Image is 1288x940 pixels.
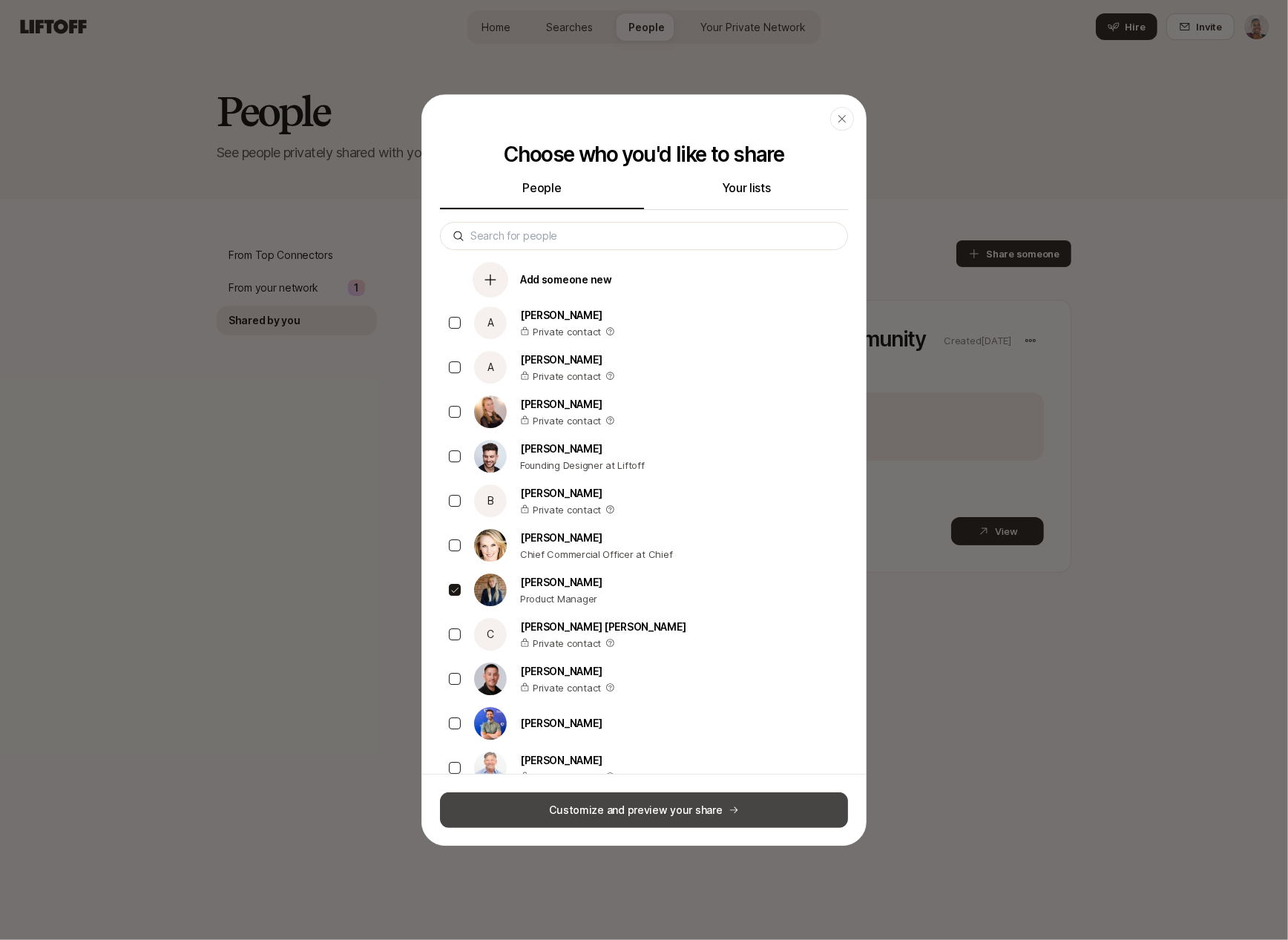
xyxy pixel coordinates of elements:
[520,324,615,339] p: Private contact
[520,306,615,324] p: [PERSON_NAME]
[520,547,672,562] p: Chief Commercial Officer at Chief
[474,707,507,740] img: d968d5a2_ada0_4736_a62f_d2d20f2dc86a.jpg
[487,358,494,376] p: A
[487,314,494,332] p: A
[520,458,645,473] p: Founding Designer at Liftoff
[520,271,612,289] p: Add someone new
[487,625,494,643] p: C
[520,636,686,651] p: Private contact
[520,440,645,458] p: [PERSON_NAME]
[520,484,615,502] p: [PERSON_NAME]
[440,792,848,827] button: Customize and preview your share
[520,351,615,369] p: [PERSON_NAME]
[474,529,507,562] img: ACg8ocI_8DTT4116_vNVBsHJ577RfOcB9F4L8XkPMI2uLO_6Hnz799oq=s160-c
[520,529,672,547] p: [PERSON_NAME]
[474,663,507,695] img: 05917fc6_447d_40c1_826e_03f9b2c0bdc1.jpg
[520,413,615,428] p: Private contact
[520,714,602,732] p: [PERSON_NAME]
[520,618,686,636] p: [PERSON_NAME] [PERSON_NAME]
[520,752,615,769] p: [PERSON_NAME]
[470,227,835,245] input: Search for people
[474,440,507,473] img: 7bf30482_e1a5_47b4_9e0f_fc49ddd24bf6.jpg
[520,369,615,384] p: Private contact
[520,395,615,413] p: [PERSON_NAME]
[520,663,615,680] p: [PERSON_NAME]
[440,142,848,166] p: Choose who you'd like to share
[474,752,507,784] img: ae87c741_691a_424a_bbe4_63d52a64b58d.jpg
[520,573,602,591] p: [PERSON_NAME]
[520,591,602,606] p: Product Manager
[520,502,615,517] p: Private contact
[474,395,507,428] img: f40ede15_e813_4c8c_87c7_63effa2cc167.jpg
[520,680,615,695] p: Private contact
[520,769,615,784] p: Private contact
[644,178,848,209] button: Your lists
[440,178,644,209] button: People
[487,492,494,510] p: B
[474,573,507,606] img: 818a2eb1_6ab3_4c2c_bc82_91f334287cac.jpg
